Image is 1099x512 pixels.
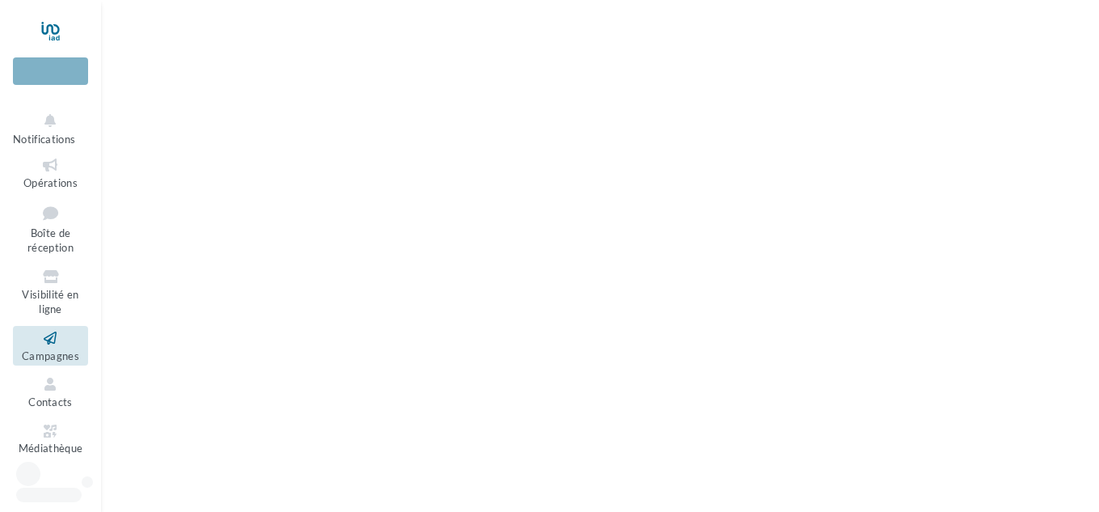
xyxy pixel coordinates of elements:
a: Campagnes [13,326,88,366]
a: Boîte de réception [13,199,88,258]
span: Boîte de réception [27,226,74,255]
span: Visibilité en ligne [22,288,78,316]
span: Campagnes [22,349,79,362]
span: Opérations [23,176,78,189]
a: Contacts [13,372,88,412]
div: Nouvelle campagne [13,57,88,85]
span: Notifications [13,133,75,146]
a: Opérations [13,153,88,193]
a: Visibilité en ligne [13,264,88,319]
a: Médiathèque [13,419,88,459]
span: Contacts [28,396,73,408]
span: Médiathèque [19,442,83,455]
